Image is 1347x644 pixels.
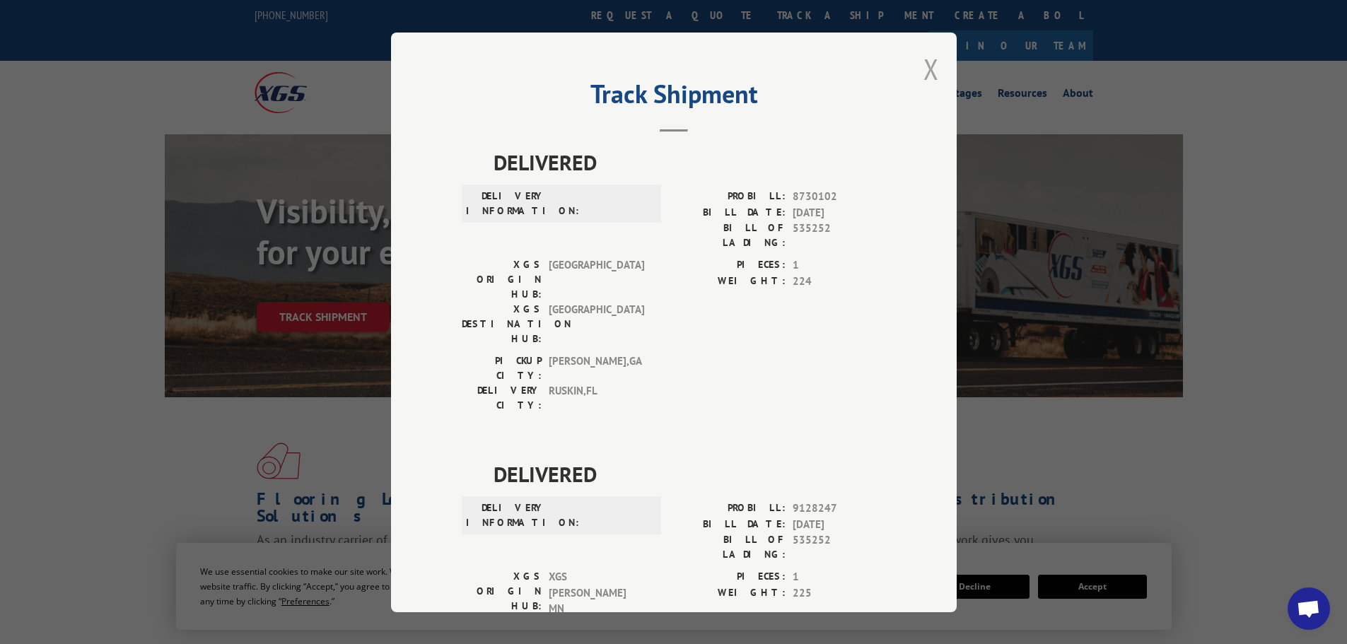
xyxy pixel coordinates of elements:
[674,569,786,585] label: PIECES:
[462,353,542,383] label: PICKUP CITY:
[793,532,886,562] span: 535252
[793,569,886,585] span: 1
[549,353,644,383] span: [PERSON_NAME] , GA
[793,257,886,274] span: 1
[1288,587,1330,630] div: Open chat
[462,302,542,346] label: XGS DESTINATION HUB:
[462,84,886,111] h2: Track Shipment
[494,146,886,178] span: DELIVERED
[549,302,644,346] span: [GEOGRAPHIC_DATA]
[674,221,786,250] label: BILL OF LADING:
[466,189,546,218] label: DELIVERY INFORMATION:
[793,204,886,221] span: [DATE]
[674,204,786,221] label: BILL DATE:
[674,273,786,289] label: WEIGHT:
[793,273,886,289] span: 224
[793,516,886,532] span: [DATE]
[466,500,546,530] label: DELIVERY INFORMATION:
[674,500,786,517] label: PROBILL:
[549,257,644,302] span: [GEOGRAPHIC_DATA]
[793,189,886,205] span: 8730102
[793,500,886,517] span: 9128247
[549,383,644,413] span: RUSKIN , FL
[674,189,786,205] label: PROBILL:
[462,257,542,302] label: XGS ORIGIN HUB:
[923,50,939,88] button: Close modal
[793,221,886,250] span: 535252
[462,383,542,413] label: DELIVERY CITY:
[674,532,786,562] label: BILL OF LADING:
[549,569,644,617] span: XGS [PERSON_NAME] MN
[793,585,886,601] span: 225
[674,257,786,274] label: PIECES:
[674,516,786,532] label: BILL DATE:
[494,458,886,490] span: DELIVERED
[674,585,786,601] label: WEIGHT:
[462,569,542,617] label: XGS ORIGIN HUB:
